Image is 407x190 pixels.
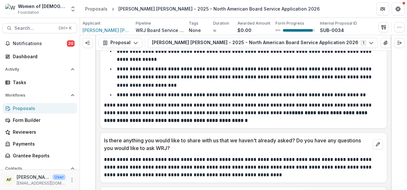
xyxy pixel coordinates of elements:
div: [PERSON_NAME] [PERSON_NAME] - 2025 - North American Board Service Application 2026 [118,5,320,12]
div: Proposals [85,5,108,12]
button: [PERSON_NAME] [PERSON_NAME] - 2025 - North American Board Service Application 20261 [148,38,378,48]
a: Form Builder [3,115,77,125]
div: Proposals [13,105,72,112]
button: Search... [3,23,77,33]
button: Open Activity [3,64,77,75]
button: Open Workflows [3,90,77,100]
button: View Attached Files [380,38,391,48]
a: Proposals [83,4,110,13]
p: Tags [189,20,198,26]
div: Grantee Reports [13,152,72,159]
a: Tasks [3,77,77,88]
button: Expand right [394,38,404,48]
a: Proposals [3,103,77,114]
div: Dashboard [13,53,72,60]
div: Payments [13,140,72,147]
button: Open entity switcher [68,3,77,15]
span: Activity [5,67,68,72]
p: 93 % [275,28,280,33]
div: Ctrl + K [57,25,73,32]
button: More [68,176,76,184]
button: Partners [376,3,389,15]
p: $0.00 [237,27,251,34]
a: [PERSON_NAME] [PERSON_NAME] [83,27,131,34]
span: Contacts [5,166,68,171]
a: Grantee Reports [3,150,77,161]
div: Reviewers [13,129,72,135]
p: [PERSON_NAME] [17,174,50,180]
button: Notifications20 [3,38,77,49]
img: Women of Reform Judaism [5,4,15,14]
span: 20 [67,40,75,47]
span: Foundation [18,10,39,15]
button: edit [373,139,383,149]
a: Dashboard [3,51,77,62]
a: Reviewers [3,127,77,137]
p: Duration [213,20,229,26]
div: Women of [DEMOGRAPHIC_DATA] [18,3,66,10]
div: Form Builder [13,117,72,123]
p: Internal Proposal ID [320,20,357,26]
div: Amanda Feldman [6,178,12,182]
button: Proposal [99,38,142,48]
p: User [52,174,66,180]
p: SUB-0034 [320,27,344,34]
button: Get Help [392,3,404,15]
span: Notifications [13,41,67,46]
p: Awarded Amount [237,20,270,26]
p: None [189,27,201,34]
div: Tasks [13,79,72,86]
span: Workflows [5,93,68,98]
button: Open Contacts [3,163,77,174]
p: Pipeline [136,20,151,26]
p: Form Progress [275,20,304,26]
p: ∞ [213,27,216,34]
p: [EMAIL_ADDRESS][DOMAIN_NAME] [17,180,66,186]
p: WRJ Board Service Applications 2026 [136,27,184,34]
a: Payments [3,139,77,149]
p: Applicant [83,20,100,26]
span: Search... [14,26,55,31]
p: Is there anything you would like to share with us that we haven't already asked? Do you have any ... [104,137,370,152]
nav: breadcrumb [83,4,322,13]
button: Expand left [83,38,93,48]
